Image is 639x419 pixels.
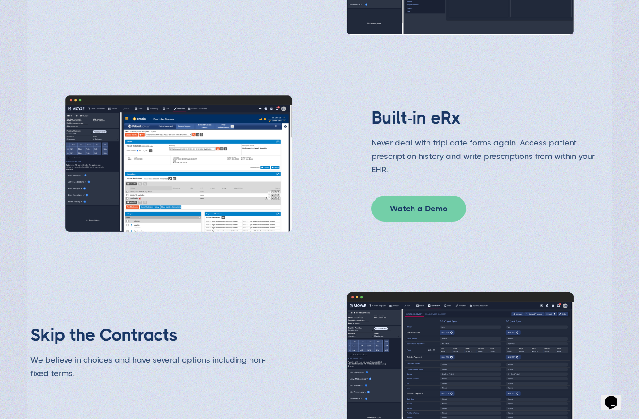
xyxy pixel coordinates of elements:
[30,353,268,380] p: We believe in choices and have several options including non-fixed terms.
[601,383,630,410] iframe: chat widget
[30,324,177,346] h2: Skip the Contracts
[53,93,305,235] img: Moyae artistic vision-clinic office
[371,107,460,129] h2: Built-in eRx
[371,136,609,176] p: Never deal with triplicate forms again. Access patient prescription history and write prescriptio...
[371,196,466,222] a: Watch a Demo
